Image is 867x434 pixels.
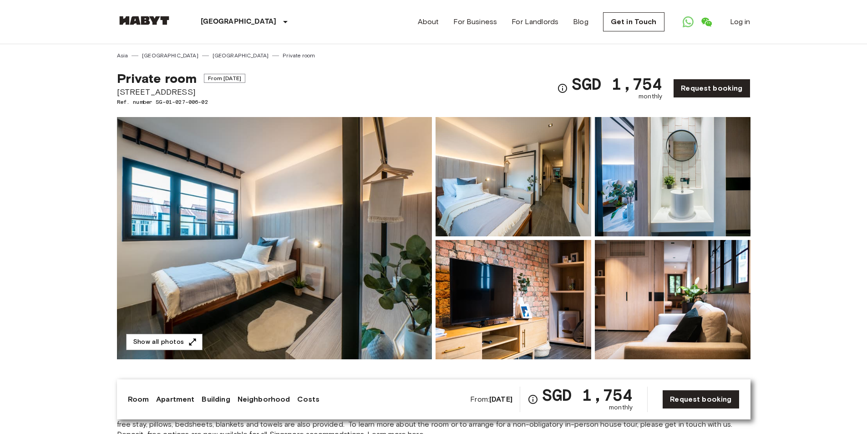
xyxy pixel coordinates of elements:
[697,13,715,31] a: Open WeChat
[204,74,245,83] span: From [DATE]
[470,394,512,404] span: From:
[595,117,750,236] img: Picture of unit SG-01-027-006-02
[283,51,315,60] a: Private room
[142,51,198,60] a: [GEOGRAPHIC_DATA]
[117,117,432,359] img: Marketing picture of unit SG-01-027-006-02
[117,71,197,86] span: Private room
[609,403,633,412] span: monthly
[573,16,588,27] a: Blog
[117,51,128,60] a: Asia
[572,76,662,92] span: SGD 1,754
[679,13,697,31] a: Open WhatsApp
[673,79,750,98] a: Request booking
[542,387,633,403] span: SGD 1,754
[156,394,194,405] a: Apartment
[201,16,277,27] p: [GEOGRAPHIC_DATA]
[202,394,230,405] a: Building
[512,16,558,27] a: For Landlords
[436,117,591,236] img: Picture of unit SG-01-027-006-02
[639,92,662,101] span: monthly
[213,51,269,60] a: [GEOGRAPHIC_DATA]
[595,240,750,359] img: Picture of unit SG-01-027-006-02
[126,334,203,351] button: Show all photos
[730,16,750,27] a: Log in
[436,240,591,359] img: Picture of unit SG-01-027-006-02
[297,394,319,405] a: Costs
[453,16,497,27] a: For Business
[117,86,245,98] span: [STREET_ADDRESS]
[238,394,290,405] a: Neighborhood
[117,16,172,25] img: Habyt
[603,12,664,31] a: Get in Touch
[128,394,149,405] a: Room
[418,16,439,27] a: About
[489,395,512,403] b: [DATE]
[527,394,538,405] svg: Check cost overview for full price breakdown. Please note that discounts apply to new joiners onl...
[117,98,245,106] span: Ref. number SG-01-027-006-02
[662,390,739,409] a: Request booking
[557,83,568,94] svg: Check cost overview for full price breakdown. Please note that discounts apply to new joiners onl...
